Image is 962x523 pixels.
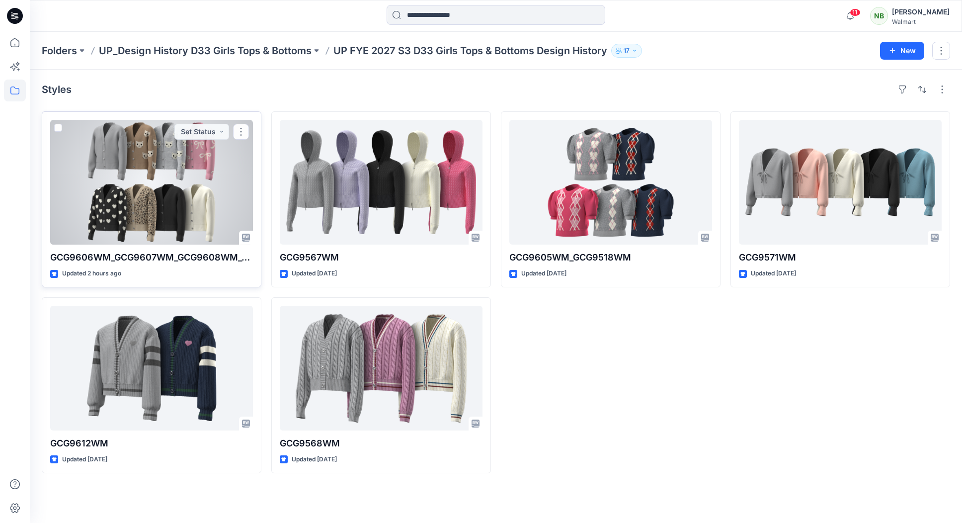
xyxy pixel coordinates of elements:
[50,306,253,431] a: GCG9612WM
[292,268,337,279] p: Updated [DATE]
[280,120,482,245] a: GCG9567WM
[870,7,888,25] div: NB
[50,251,253,264] p: GCG9606WM_GCG9607WM_GCG9608WM_GCG9615WM_GCG9617WM
[292,454,337,465] p: Updated [DATE]
[62,268,121,279] p: Updated 2 hours ago
[280,306,482,431] a: GCG9568WM
[280,251,482,264] p: GCG9567WM
[611,44,642,58] button: 17
[509,120,712,245] a: GCG9605WM_GCG9518WM
[509,251,712,264] p: GCG9605WM_GCG9518WM
[624,45,630,56] p: 17
[521,268,566,279] p: Updated [DATE]
[50,120,253,245] a: GCG9606WM_GCG9607WM_GCG9608WM_GCG9615WM_GCG9617WM
[62,454,107,465] p: Updated [DATE]
[42,84,72,95] h4: Styles
[892,6,950,18] div: [PERSON_NAME]
[850,8,861,16] span: 11
[42,44,77,58] a: Folders
[751,268,796,279] p: Updated [DATE]
[99,44,312,58] a: UP_Design History D33 Girls Tops & Bottoms
[739,120,942,245] a: GCG9571WM
[280,436,482,450] p: GCG9568WM
[739,251,942,264] p: GCG9571WM
[333,44,607,58] p: UP FYE 2027 S3 D33 Girls Tops & Bottoms Design History
[50,436,253,450] p: GCG9612WM
[880,42,924,60] button: New
[892,18,950,25] div: Walmart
